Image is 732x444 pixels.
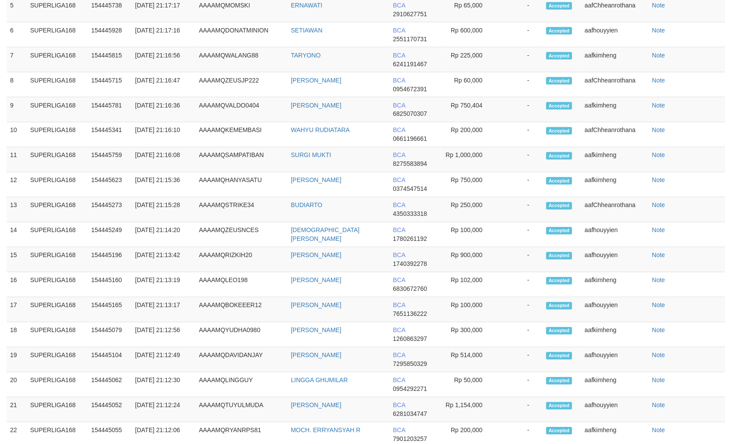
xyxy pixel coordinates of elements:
td: [DATE] 21:15:36 [132,172,195,197]
td: 10 [7,122,27,147]
td: aafkimheng [581,47,649,72]
td: 154445052 [88,397,132,423]
td: AAAAMQWALANG88 [195,47,287,72]
span: 0954672391 [393,86,427,93]
td: SUPERLIGA168 [27,247,88,272]
a: Note [652,327,665,334]
td: 154445815 [88,47,132,72]
td: 20 [7,372,27,397]
td: - [496,22,543,47]
td: 18 [7,322,27,347]
td: SUPERLIGA168 [27,222,88,247]
td: Rp 200,000 [441,122,496,147]
span: 6281034747 [393,411,427,418]
td: Rp 100,000 [441,297,496,322]
td: AAAAMQLINGGUY [195,372,287,397]
td: [DATE] 21:12:56 [132,322,195,347]
td: [DATE] 21:16:08 [132,147,195,172]
td: AAAAMQRIZKIH20 [195,247,287,272]
span: 6830672760 [393,286,427,293]
a: [PERSON_NAME] [291,77,341,84]
td: aafhouyyien [581,22,649,47]
td: - [496,72,543,97]
td: 154445341 [88,122,132,147]
a: Note [652,402,665,409]
span: Accepted [546,227,573,235]
td: SUPERLIGA168 [27,272,88,297]
td: [DATE] 21:17:16 [132,22,195,47]
a: Note [652,52,665,59]
span: BCA [393,102,405,109]
span: Accepted [546,2,573,10]
a: [PERSON_NAME] [291,252,341,259]
td: AAAAMQLEO198 [195,272,287,297]
td: 154445160 [88,272,132,297]
a: Note [652,252,665,259]
td: SUPERLIGA168 [27,172,88,197]
td: SUPERLIGA168 [27,347,88,372]
a: Note [652,277,665,284]
td: AAAAMQDAVIDANJAY [195,347,287,372]
span: 1260863297 [393,336,427,343]
td: Rp 600,000 [441,22,496,47]
td: SUPERLIGA168 [27,147,88,172]
td: 154445928 [88,22,132,47]
span: Accepted [546,152,573,160]
a: Note [652,27,665,34]
td: - [496,147,543,172]
span: 7651136222 [393,311,427,318]
td: 21 [7,397,27,423]
a: [PERSON_NAME] [291,352,341,359]
td: - [496,97,543,122]
a: Note [652,127,665,134]
td: [DATE] 21:15:28 [132,197,195,222]
td: Rp 250,000 [441,197,496,222]
td: [DATE] 21:12:24 [132,397,195,423]
td: 154445165 [88,297,132,322]
td: [DATE] 21:13:42 [132,247,195,272]
td: 14 [7,222,27,247]
span: BCA [393,352,405,359]
span: 1780261192 [393,236,427,243]
span: BCA [393,177,405,184]
td: aafhouyyien [581,297,649,322]
td: 16 [7,272,27,297]
a: Note [652,302,665,309]
td: [DATE] 21:16:10 [132,122,195,147]
span: 4350333318 [393,211,427,218]
td: SUPERLIGA168 [27,397,88,423]
td: - [496,347,543,372]
td: AAAAMQSAMPATIBAN [195,147,287,172]
a: [PERSON_NAME] [291,177,341,184]
span: 8275583894 [393,161,427,168]
td: - [496,247,543,272]
td: AAAAMQBOKEEER12 [195,297,287,322]
td: 12 [7,172,27,197]
span: BCA [393,277,405,284]
td: [DATE] 21:16:56 [132,47,195,72]
a: Note [652,427,665,434]
span: BCA [393,252,405,259]
a: Note [652,152,665,159]
td: AAAAMQHANYASATU [195,172,287,197]
td: 154445196 [88,247,132,272]
span: Accepted [546,102,573,110]
a: [PERSON_NAME] [291,402,341,409]
td: Rp 750,404 [441,97,496,122]
td: - [496,122,543,147]
a: Note [652,177,665,184]
a: LINGGA GHUMILAR [291,377,348,384]
span: Accepted [546,77,573,85]
span: BCA [393,302,405,309]
td: 8 [7,72,27,97]
td: Rp 900,000 [441,247,496,272]
a: Note [652,202,665,209]
span: BCA [393,127,405,134]
td: 154445623 [88,172,132,197]
td: AAAAMQKEMEMBASI [195,122,287,147]
a: ERNAWATI [291,2,323,9]
td: 19 [7,347,27,372]
span: Accepted [546,52,573,60]
td: aafkimheng [581,322,649,347]
td: [DATE] 21:13:19 [132,272,195,297]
